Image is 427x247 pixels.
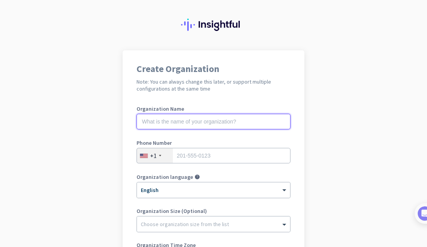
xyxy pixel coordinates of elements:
label: Organization language [137,174,193,180]
i: help [195,174,200,180]
label: Phone Number [137,140,290,146]
h2: Note: You can always change this later, or support multiple configurations at the same time [137,78,290,92]
input: What is the name of your organization? [137,114,290,129]
img: Insightful [181,19,246,31]
input: 201-555-0123 [137,148,290,163]
label: Organization Name [137,106,290,111]
label: Organization Size (Optional) [137,208,290,214]
h1: Create Organization [137,64,290,74]
div: +1 [150,152,157,160]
